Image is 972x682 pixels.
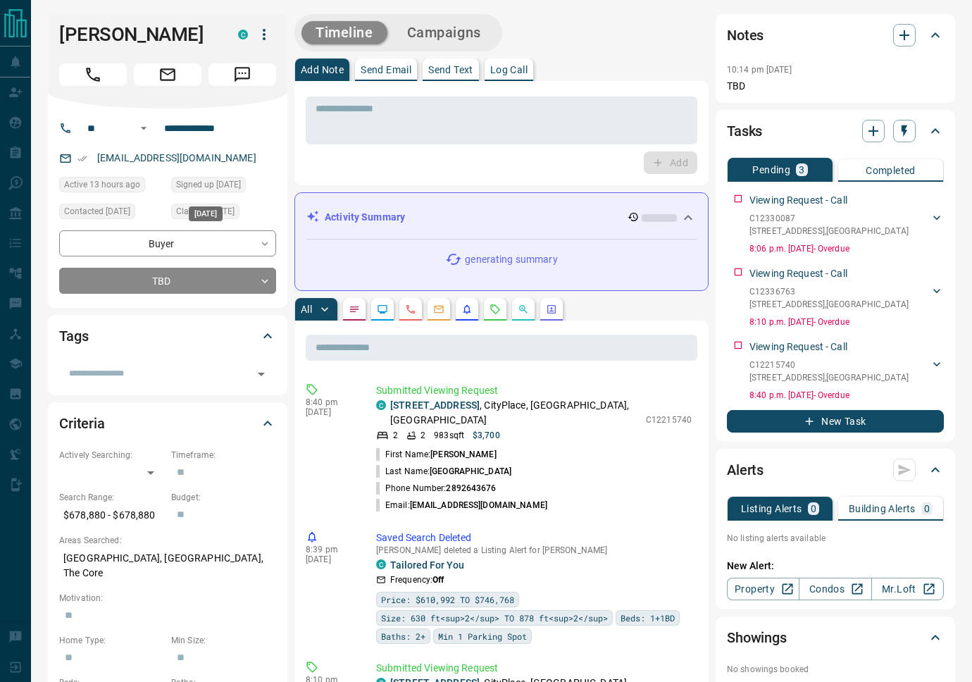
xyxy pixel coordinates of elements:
[799,578,871,600] a: Condos
[325,210,405,225] p: Activity Summary
[97,152,256,163] a: [EMAIL_ADDRESS][DOMAIN_NAME]
[390,399,480,411] a: [STREET_ADDRESS]
[433,304,444,315] svg: Emails
[727,79,944,94] p: TBD
[749,266,847,281] p: Viewing Request - Call
[59,504,164,527] p: $678,880 - $678,880
[749,356,944,387] div: C12215740[STREET_ADDRESS],[GEOGRAPHIC_DATA]
[77,154,87,163] svg: Email Verified
[518,304,529,315] svg: Opportunities
[208,63,276,86] span: Message
[811,504,816,514] p: 0
[390,559,464,571] a: Tailored For You
[727,453,944,487] div: Alerts
[59,592,276,604] p: Motivation:
[393,429,398,442] p: 2
[428,65,473,75] p: Send Text
[749,242,944,255] p: 8:06 p.m. [DATE] - Overdue
[749,283,944,314] div: C12336763[STREET_ADDRESS],[GEOGRAPHIC_DATA]
[871,578,944,600] a: Mr.Loft
[59,319,276,353] div: Tags
[727,120,762,142] h2: Tasks
[430,466,511,476] span: [GEOGRAPHIC_DATA]
[430,449,496,459] span: [PERSON_NAME]
[301,304,312,314] p: All
[381,629,425,643] span: Baths: 2+
[461,304,473,315] svg: Listing Alerts
[377,304,388,315] svg: Lead Browsing Activity
[473,429,500,442] p: $3,700
[381,611,608,625] span: Size: 630 ft<sup>2</sup> TO 878 ft<sup>2</sup>
[390,573,444,586] p: Frequency:
[361,65,411,75] p: Send Email
[727,626,787,649] h2: Showings
[727,65,792,75] p: 10:14 pm [DATE]
[749,298,909,311] p: [STREET_ADDRESS] , [GEOGRAPHIC_DATA]
[376,531,692,545] p: Saved Search Deleted
[134,63,201,86] span: Email
[171,634,276,647] p: Min Size:
[59,63,127,86] span: Call
[410,500,547,510] span: [EMAIL_ADDRESS][DOMAIN_NAME]
[376,661,692,676] p: Submitted Viewing Request
[376,465,511,478] p: Last Name:
[59,325,88,347] h2: Tags
[301,21,387,44] button: Timeline
[176,178,241,192] span: Signed up [DATE]
[59,204,164,223] div: Tue Aug 12 2025
[727,24,764,46] h2: Notes
[749,193,847,208] p: Viewing Request - Call
[59,534,276,547] p: Areas Searched:
[727,559,944,573] p: New Alert:
[866,166,916,175] p: Completed
[749,389,944,402] p: 8:40 p.m. [DATE] - Overdue
[306,554,355,564] p: [DATE]
[376,559,386,569] div: condos.ca
[306,204,697,230] div: Activity Summary
[924,504,930,514] p: 0
[381,593,514,607] span: Price: $610,992 TO $746,768
[171,177,276,197] div: Tue Aug 12 2025
[301,65,344,75] p: Add Note
[727,18,944,52] div: Notes
[59,407,276,440] div: Criteria
[189,206,223,221] div: [DATE]
[741,504,802,514] p: Listing Alerts
[727,663,944,676] p: No showings booked
[727,114,944,148] div: Tasks
[420,429,425,442] p: 2
[59,491,164,504] p: Search Range:
[390,398,639,428] p: , CityPlace, [GEOGRAPHIC_DATA], [GEOGRAPHIC_DATA]
[849,504,916,514] p: Building Alerts
[251,364,271,384] button: Open
[749,371,909,384] p: [STREET_ADDRESS] , [GEOGRAPHIC_DATA]
[59,230,276,256] div: Buyer
[376,400,386,410] div: condos.ca
[376,383,692,398] p: Submitted Viewing Request
[393,21,495,44] button: Campaigns
[59,449,164,461] p: Actively Searching:
[59,23,217,46] h1: [PERSON_NAME]
[64,178,140,192] span: Active 13 hours ago
[646,414,692,426] p: C12215740
[749,225,909,237] p: [STREET_ADDRESS] , [GEOGRAPHIC_DATA]
[176,204,235,218] span: Claimed [DATE]
[434,429,464,442] p: 983 sqft
[749,209,944,240] div: C12330087[STREET_ADDRESS],[GEOGRAPHIC_DATA]
[171,204,276,223] div: Tue Aug 12 2025
[306,397,355,407] p: 8:40 pm
[432,575,444,585] strong: Off
[59,547,276,585] p: [GEOGRAPHIC_DATA], [GEOGRAPHIC_DATA], The Core
[376,499,547,512] p: Email:
[446,483,496,493] span: 2892643676
[727,532,944,545] p: No listing alerts available
[465,252,557,267] p: generating summary
[135,120,152,137] button: Open
[376,482,497,495] p: Phone Number:
[59,268,276,294] div: TBD
[59,177,164,197] div: Wed Aug 13 2025
[490,304,501,315] svg: Requests
[238,30,248,39] div: condos.ca
[349,304,360,315] svg: Notes
[490,65,528,75] p: Log Call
